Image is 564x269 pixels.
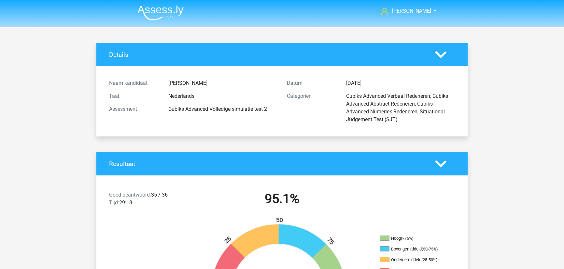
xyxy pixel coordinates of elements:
div: Taal [104,92,163,100]
li: Hoog [380,236,445,241]
span: Tijd: [109,199,119,206]
div: [PERSON_NAME] [163,79,282,87]
div: (50-75%) [422,247,438,251]
div: [DATE] [341,79,460,87]
div: Categoriën [282,92,341,123]
img: Assessly [137,5,184,20]
li: Bovengemiddeld [380,246,445,252]
div: Assessment [104,105,163,113]
div: Cubiks Advanced Verbaal Redeneren, Cubiks Advanced Abstract Redeneren, Cubiks Advanced Numeriek R... [341,92,460,123]
div: (25-50%) [421,257,437,262]
div: Datum [282,79,341,87]
div: Nederlands [163,92,282,100]
h4: Resultaat [109,160,425,168]
span: [PERSON_NAME] [392,8,431,14]
h4: Details [109,51,425,58]
div: 35 / 36 29:18 [104,191,193,209]
div: Naam kandidaat [104,79,163,87]
a: [PERSON_NAME] [378,7,432,15]
h2: 95.1% [198,191,366,207]
div: Cubiks Advanced Volledige simulatie test 2 [163,105,282,113]
li: Ondergemiddeld [380,257,445,263]
div: (>75%) [401,236,413,241]
span: Goed beantwoord: [109,192,151,198]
